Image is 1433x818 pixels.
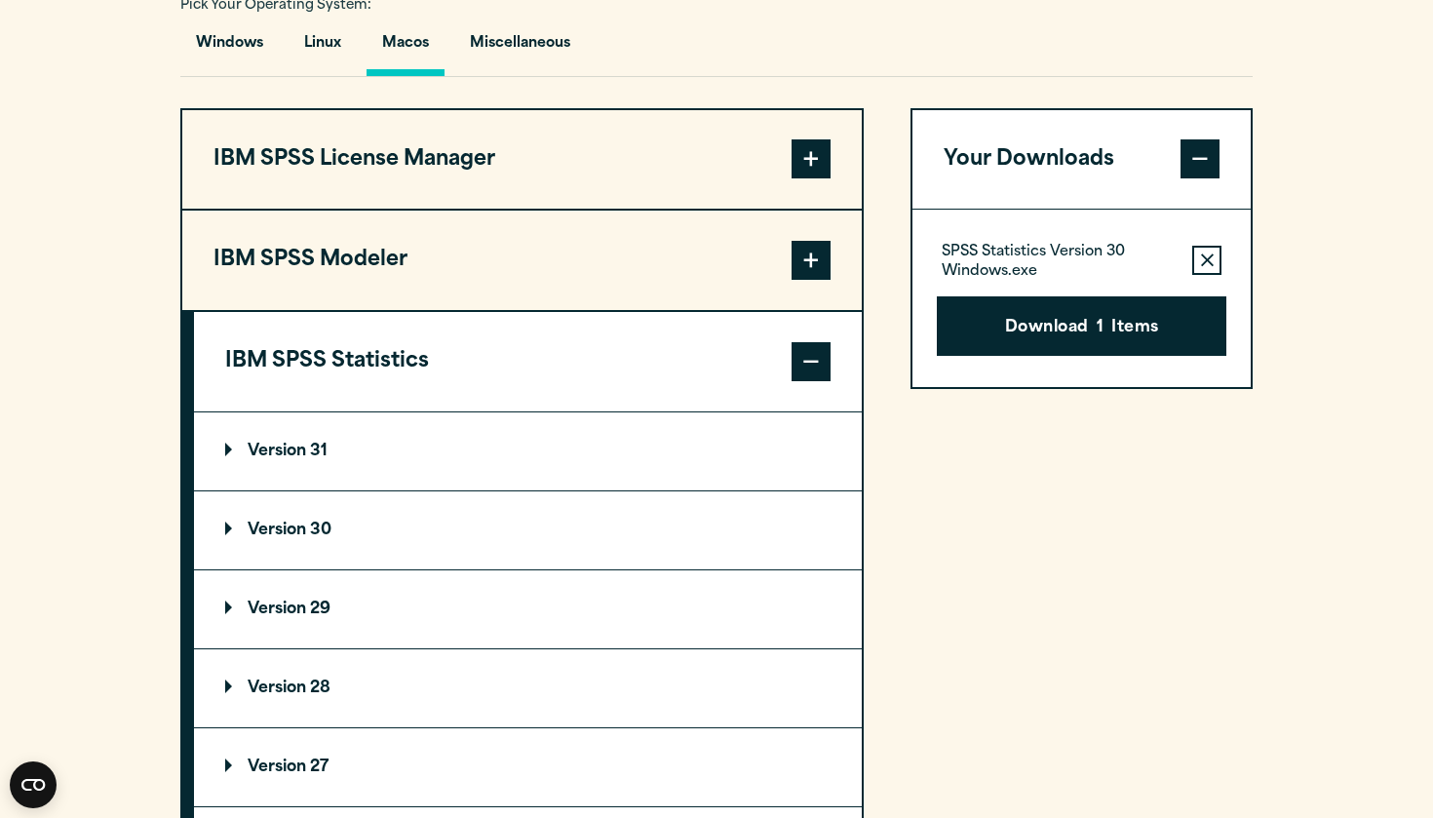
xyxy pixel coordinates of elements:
button: IBM SPSS Statistics [194,312,862,411]
summary: Version 28 [194,649,862,727]
div: Your Downloads [912,209,1251,387]
summary: Version 30 [194,491,862,569]
p: Version 27 [225,760,329,775]
button: IBM SPSS Modeler [182,211,862,310]
button: Windows [180,20,279,76]
p: Version 30 [225,523,331,538]
button: Open CMP widget [10,761,57,808]
summary: Version 31 [194,412,862,490]
summary: Version 27 [194,728,862,806]
button: Linux [289,20,357,76]
p: SPSS Statistics Version 30 Windows.exe [942,243,1177,282]
button: Your Downloads [912,110,1251,210]
p: Version 28 [225,681,330,696]
p: Version 31 [225,444,328,459]
button: Miscellaneous [454,20,586,76]
button: Macos [367,20,445,76]
button: IBM SPSS License Manager [182,110,862,210]
span: 1 [1097,316,1104,341]
summary: Version 29 [194,570,862,648]
button: Download1Items [937,296,1226,357]
p: Version 29 [225,602,330,617]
